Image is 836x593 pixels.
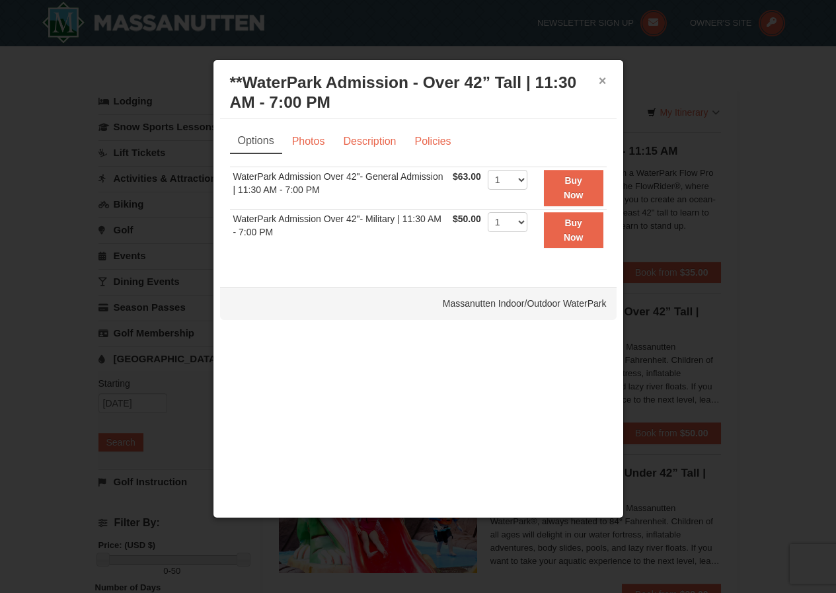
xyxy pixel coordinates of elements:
[230,73,607,112] h3: **WaterPark Admission - Over 42” Tall | 11:30 AM - 7:00 PM
[453,171,481,182] span: $63.00
[230,209,450,251] td: WaterPark Admission Over 42"- Military | 11:30 AM - 7:00 PM
[544,170,603,206] button: Buy Now
[334,129,404,154] a: Description
[284,129,334,154] a: Photos
[230,129,282,154] a: Options
[564,175,584,200] strong: Buy Now
[599,74,607,87] button: ×
[220,287,617,320] div: Massanutten Indoor/Outdoor WaterPark
[544,212,603,249] button: Buy Now
[230,167,450,209] td: WaterPark Admission Over 42"- General Admission | 11:30 AM - 7:00 PM
[564,217,584,243] strong: Buy Now
[406,129,459,154] a: Policies
[453,214,481,224] span: $50.00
